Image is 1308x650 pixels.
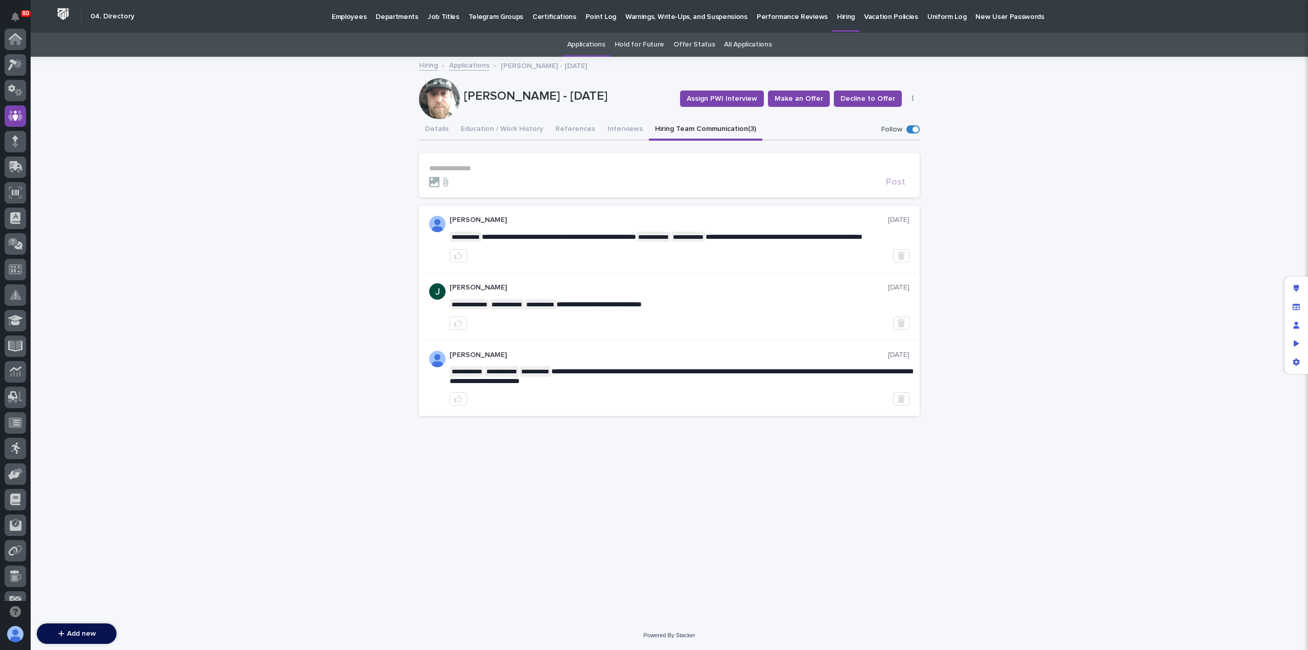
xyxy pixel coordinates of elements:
[419,119,455,141] button: Details
[881,125,902,134] p: Follow
[601,119,649,141] button: Interviews
[450,351,888,360] p: [PERSON_NAME]
[5,6,26,28] button: Notifications
[429,283,446,300] img: AATXAJzKHBjIVkmOEWMd7CrWKgKOc1AT7c5NBq-GLKw_=s96-c
[888,351,909,360] p: [DATE]
[13,12,26,29] div: Notifications80
[567,33,605,57] a: Applications
[840,94,895,104] span: Decline to Offer
[673,33,715,57] a: Offer Status
[615,33,664,57] a: Hold for Future
[1287,279,1305,298] div: Edit layout
[464,89,672,104] p: [PERSON_NAME] - [DATE]
[888,216,909,225] p: [DATE]
[429,351,446,367] img: AOh14GiWKAYVPIbfHyIkyvX2hiPF8_WCcz-HU3nlZscn=s96-c
[1287,334,1305,353] div: Preview as
[893,392,909,406] button: Delete post
[893,317,909,330] button: Delete post
[501,59,587,71] p: [PERSON_NAME] - [DATE]
[1287,298,1305,316] div: Manage fields and data
[54,5,73,24] img: Workspace Logo
[687,94,757,104] span: Assign PWI Interview
[455,119,549,141] button: Education / Work History
[450,249,467,262] button: like this post
[90,12,134,21] h2: 04. Directory
[449,59,489,71] a: Applications
[1287,316,1305,334] div: Manage users
[768,91,830,107] button: Make an Offer
[643,632,695,638] a: Powered By Stacker
[886,177,905,187] span: Post
[5,623,26,645] button: users-avatar
[450,392,467,406] button: like this post
[450,317,467,330] button: like this post
[888,283,909,292] p: [DATE]
[724,33,772,57] a: All Applications
[680,91,764,107] button: Assign PWI Interview
[429,216,446,232] img: AOh14GiWKAYVPIbfHyIkyvX2hiPF8_WCcz-HU3nlZscn=s96-c
[649,119,762,141] button: Hiring Team Communication (3)
[22,10,29,17] p: 80
[893,249,909,262] button: Delete post
[549,119,601,141] button: References
[1287,353,1305,371] div: App settings
[775,94,823,104] span: Make an Offer
[450,216,888,225] p: [PERSON_NAME]
[37,623,116,644] button: Add new
[5,601,26,622] button: Open support chat
[450,283,888,292] p: [PERSON_NAME]
[834,91,902,107] button: Decline to Offer
[419,59,438,71] a: Hiring
[882,177,909,187] button: Post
